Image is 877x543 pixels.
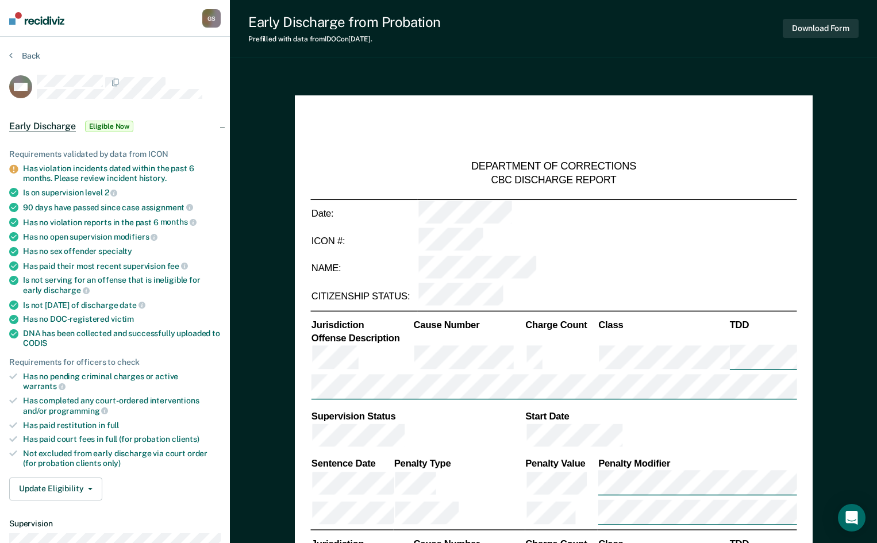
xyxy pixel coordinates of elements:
[783,19,859,38] button: Download Form
[413,319,525,332] th: Cause Number
[103,459,121,468] span: only)
[85,121,134,132] span: Eligible Now
[141,203,193,212] span: assignment
[310,457,393,470] th: Sentence Date
[23,202,221,213] div: 90 days have passed since case
[49,406,108,415] span: programming
[310,282,417,310] td: CITIZENSHIP STATUS:
[23,275,221,295] div: Is not serving for an offense that is ineligible for early
[23,261,221,271] div: Has paid their most recent supervision
[23,300,221,310] div: Is not [DATE] of discharge
[23,421,221,430] div: Has paid restitution in
[23,217,221,228] div: Has no violation reports in the past 6
[202,9,221,28] div: G S
[23,232,221,242] div: Has no open supervision
[23,382,66,391] span: warrants
[23,396,221,415] div: Has completed any court-ordered interventions and/or
[471,160,636,174] div: DEPARTMENT OF CORRECTIONS
[393,457,525,470] th: Penalty Type
[524,457,597,470] th: Penalty Value
[524,319,597,332] th: Charge Count
[23,187,221,198] div: Is on supervision level
[44,286,90,295] span: discharge
[107,421,119,430] span: full
[23,434,221,444] div: Has paid court fees in full (for probation
[23,372,221,391] div: Has no pending criminal charges or active
[9,121,76,132] span: Early Discharge
[9,149,221,159] div: Requirements validated by data from ICON
[310,199,417,228] td: Date:
[23,329,221,348] div: DNA has been collected and successfully uploaded to
[9,519,221,529] dt: Supervision
[9,477,102,500] button: Update Eligibility
[248,14,441,30] div: Early Discharge from Probation
[597,319,729,332] th: Class
[597,457,797,470] th: Penalty Modifier
[9,51,40,61] button: Back
[310,227,417,255] td: ICON #:
[310,332,413,344] th: Offense Description
[729,319,797,332] th: TDD
[310,410,524,423] th: Supervision Status
[160,217,197,226] span: months
[310,319,413,332] th: Jurisdiction
[23,164,221,183] div: Has violation incidents dated within the past 6 months. Please review incident history.
[838,504,866,532] div: Open Intercom Messenger
[172,434,199,444] span: clients)
[111,314,134,324] span: victim
[23,338,47,348] span: CODIS
[9,357,221,367] div: Requirements for officers to check
[23,314,221,324] div: Has no DOC-registered
[120,301,145,310] span: date
[491,174,616,187] div: CBC DISCHARGE REPORT
[524,410,797,423] th: Start Date
[114,232,158,241] span: modifiers
[23,247,221,256] div: Has no sex offender
[23,449,221,468] div: Not excluded from early discharge via court order (for probation clients
[105,188,118,197] span: 2
[167,261,188,271] span: fee
[98,247,132,256] span: specialty
[248,35,441,43] div: Prefilled with data from IDOC on [DATE] .
[202,9,221,28] button: GS
[9,12,64,25] img: Recidiviz
[310,255,417,282] td: NAME:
